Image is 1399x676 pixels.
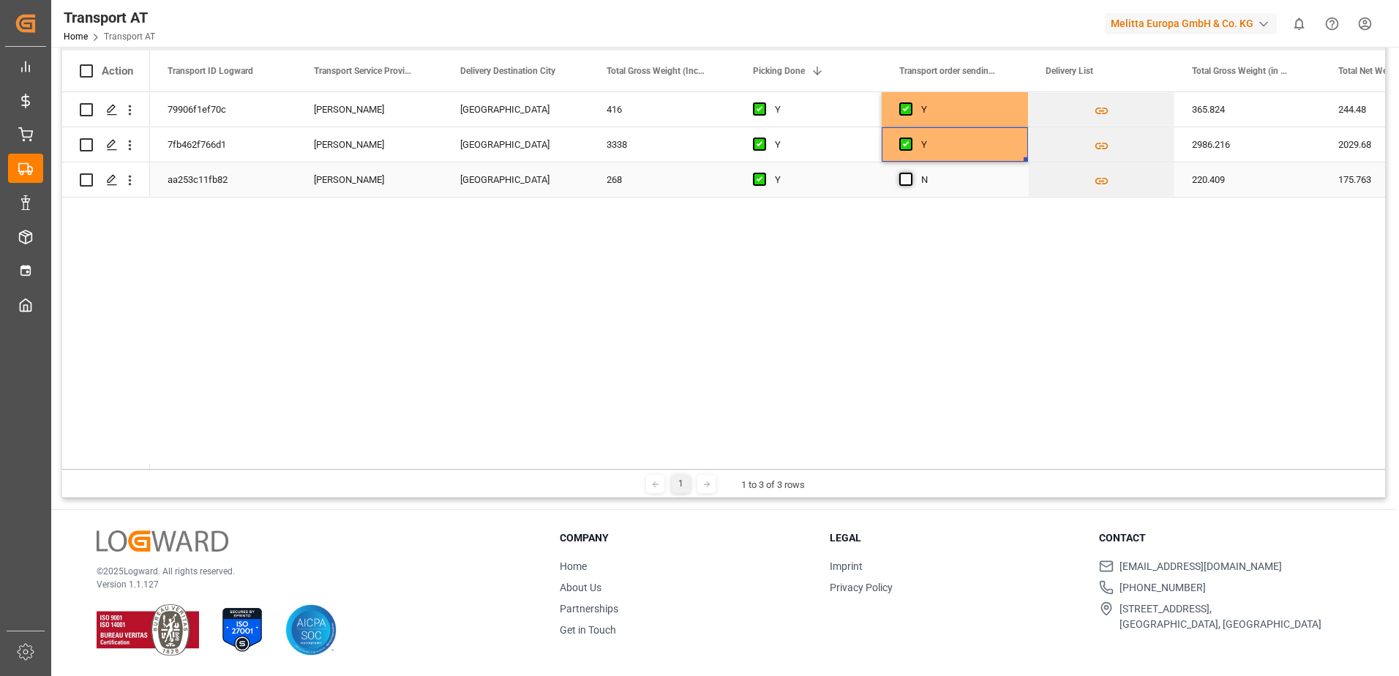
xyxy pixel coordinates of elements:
[921,93,1010,127] div: Y
[296,92,443,127] div: [PERSON_NAME]
[64,31,88,42] a: Home
[296,162,443,197] div: [PERSON_NAME]
[672,475,690,493] div: 1
[97,565,523,578] p: © 2025 Logward. All rights reserved.
[830,560,863,572] a: Imprint
[460,66,555,76] span: Delivery Destination City
[830,582,893,593] a: Privacy Policy
[443,92,589,127] div: [GEOGRAPHIC_DATA]
[102,64,133,78] div: Action
[560,603,618,615] a: Partnerships
[1046,66,1093,76] span: Delivery List
[1316,7,1349,40] button: Help Center
[217,604,268,656] img: ISO 27001 Certification
[560,560,587,572] a: Home
[62,92,150,127] div: Press SPACE to select this row.
[168,66,253,76] span: Transport ID Logward
[560,624,616,636] a: Get in Touch
[753,66,805,76] span: Picking Done
[1174,162,1321,197] div: 220.409
[899,66,997,76] span: Transport order sending (manual)
[1174,92,1321,127] div: 365.824
[921,163,1010,197] div: N
[64,7,155,29] div: Transport AT
[607,66,705,76] span: Total Gross Weight (Including Pallets' Weight)
[150,127,296,162] div: 7fb462f766d1
[296,127,443,162] div: [PERSON_NAME]
[741,478,805,492] div: 1 to 3 of 3 rows
[560,530,811,546] h3: Company
[62,162,150,198] div: Press SPACE to select this row.
[97,578,523,591] p: Version 1.1.127
[150,92,296,127] div: 79906f1ef70c
[1174,127,1321,162] div: 2986.216
[921,128,1010,162] div: Y
[1105,10,1283,37] button: Melitta Europa GmbH & Co. KG
[589,92,735,127] div: 416
[589,127,735,162] div: 3338
[150,162,296,197] div: aa253c11fb82
[589,162,735,197] div: 268
[775,93,864,127] div: Y
[62,127,150,162] div: Press SPACE to select this row.
[443,127,589,162] div: [GEOGRAPHIC_DATA]
[560,582,601,593] a: About Us
[1192,66,1290,76] span: Total Gross Weight (in KG)
[1105,13,1277,34] div: Melitta Europa GmbH & Co. KG
[285,604,337,656] img: AICPA SOC
[314,66,412,76] span: Transport Service Provider
[830,530,1081,546] h3: Legal
[1119,559,1282,574] span: [EMAIL_ADDRESS][DOMAIN_NAME]
[1283,7,1316,40] button: show 0 new notifications
[1119,601,1321,632] span: [STREET_ADDRESS], [GEOGRAPHIC_DATA], [GEOGRAPHIC_DATA]
[443,162,589,197] div: [GEOGRAPHIC_DATA]
[775,128,864,162] div: Y
[1119,580,1206,596] span: [PHONE_NUMBER]
[97,530,228,552] img: Logward Logo
[775,163,864,197] div: Y
[1099,530,1351,546] h3: Contact
[97,604,199,656] img: ISO 9001 & ISO 14001 Certification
